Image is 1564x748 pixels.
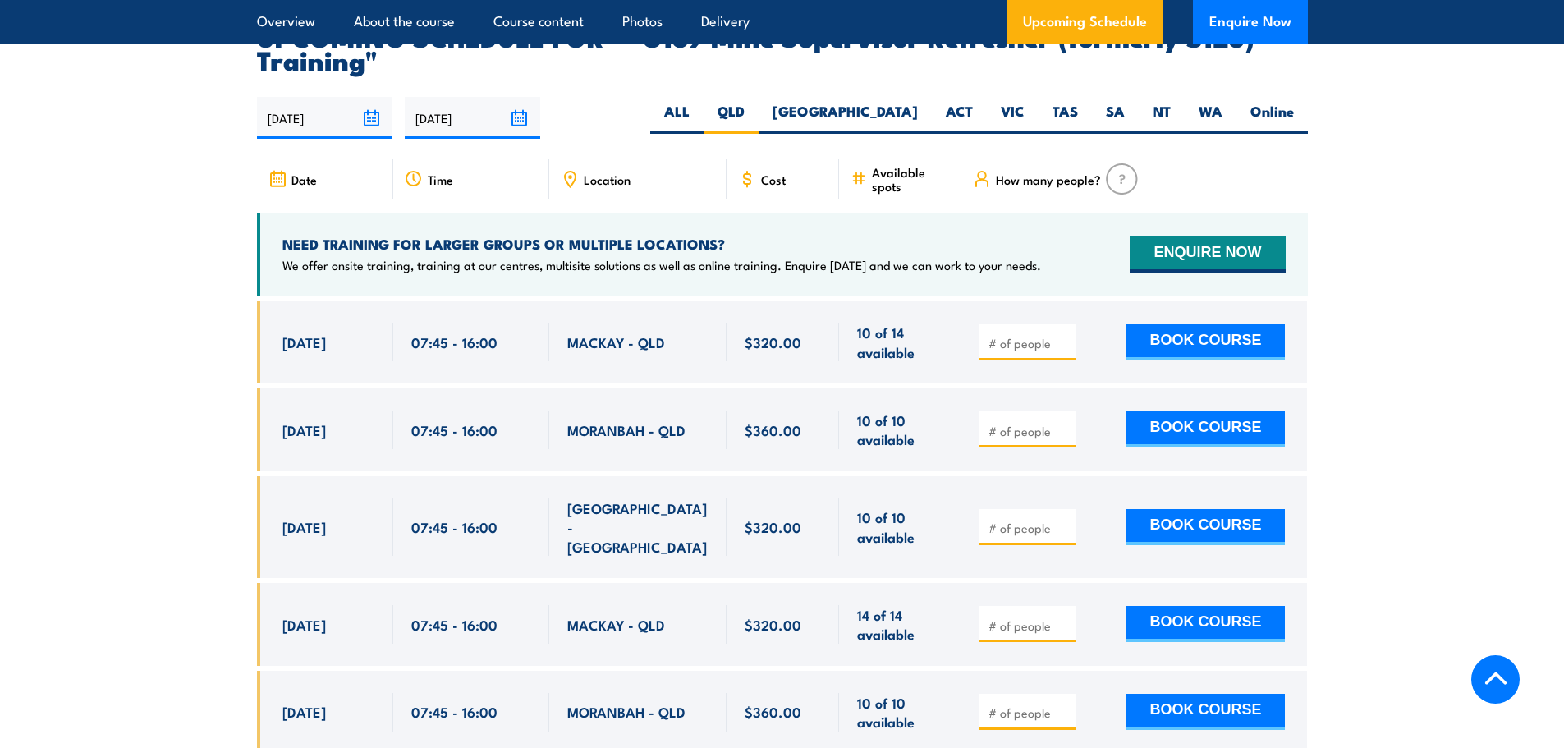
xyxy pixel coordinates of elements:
span: 14 of 14 available [857,605,943,644]
button: BOOK COURSE [1126,324,1285,360]
input: From date [257,97,392,139]
span: MACKAY - QLD [567,615,665,634]
input: # of people [988,520,1071,536]
label: TAS [1039,102,1092,134]
span: $320.00 [745,517,801,536]
h2: UPCOMING SCHEDULE FOR - "G189 Mine Supervisor Refresher (formerly S123) Training" [257,25,1308,71]
label: WA [1185,102,1236,134]
button: ENQUIRE NOW [1130,236,1285,273]
span: Location [584,172,631,186]
label: QLD [704,102,759,134]
span: MORANBAH - QLD [567,420,686,439]
button: BOOK COURSE [1126,694,1285,730]
span: 07:45 - 16:00 [411,702,498,721]
input: # of people [988,704,1071,721]
span: [DATE] [282,420,326,439]
span: Available spots [872,165,950,193]
input: To date [405,97,540,139]
span: $360.00 [745,702,801,721]
span: 10 of 10 available [857,507,943,546]
span: 10 of 14 available [857,323,943,361]
span: [DATE] [282,615,326,634]
label: ALL [650,102,704,134]
span: Date [291,172,317,186]
input: # of people [988,617,1071,634]
span: 07:45 - 16:00 [411,615,498,634]
label: Online [1236,102,1308,134]
input: # of people [988,423,1071,439]
span: [DATE] [282,702,326,721]
span: Time [428,172,453,186]
h4: NEED TRAINING FOR LARGER GROUPS OR MULTIPLE LOCATIONS? [282,235,1041,253]
input: # of people [988,335,1071,351]
span: 07:45 - 16:00 [411,333,498,351]
span: How many people? [996,172,1101,186]
span: [GEOGRAPHIC_DATA] - [GEOGRAPHIC_DATA] [567,498,709,556]
label: VIC [987,102,1039,134]
span: 10 of 10 available [857,693,943,732]
span: MACKAY - QLD [567,333,665,351]
button: BOOK COURSE [1126,509,1285,545]
label: NT [1139,102,1185,134]
p: We offer onsite training, training at our centres, multisite solutions as well as online training... [282,257,1041,273]
button: BOOK COURSE [1126,606,1285,642]
span: $320.00 [745,333,801,351]
span: MORANBAH - QLD [567,702,686,721]
label: ACT [932,102,987,134]
span: $320.00 [745,615,801,634]
label: SA [1092,102,1139,134]
span: 10 of 10 available [857,411,943,449]
span: 07:45 - 16:00 [411,517,498,536]
span: 07:45 - 16:00 [411,420,498,439]
span: Cost [761,172,786,186]
button: BOOK COURSE [1126,411,1285,447]
label: [GEOGRAPHIC_DATA] [759,102,932,134]
span: [DATE] [282,333,326,351]
span: [DATE] [282,517,326,536]
span: $360.00 [745,420,801,439]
